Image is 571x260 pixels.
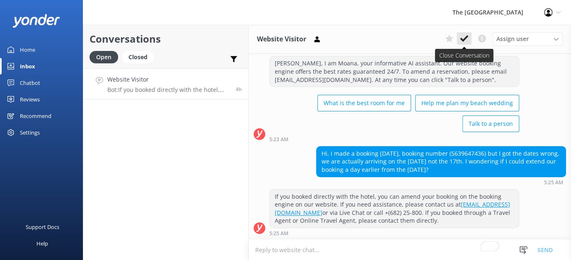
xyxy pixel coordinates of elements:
[269,230,519,236] div: Sep 27 2025 11:25am (UTC -10:00) Pacific/Honolulu
[492,32,563,46] div: Assign User
[36,235,48,252] div: Help
[236,86,242,93] span: Sep 27 2025 11:25am (UTC -10:00) Pacific/Honolulu
[20,108,51,124] div: Recommend
[496,34,529,43] span: Assign user
[257,34,306,45] h3: Website Visitor
[544,180,563,185] strong: 5:25 AM
[269,231,288,236] strong: 5:25 AM
[90,52,122,61] a: Open
[107,86,230,94] p: Bot: If you booked directly with the hotel, you can amend your booking on the booking engine on o...
[269,137,288,142] strong: 5:23 AM
[90,31,242,47] h2: Conversations
[415,95,519,111] button: Help me plan my beach wedding
[270,56,519,87] div: [PERSON_NAME], I am Moana, your informative AI assistant. Our website booking engine offers the b...
[90,51,118,63] div: Open
[462,116,519,132] button: Talk to a person
[12,14,60,28] img: yonder-white-logo.png
[122,52,158,61] a: Closed
[317,147,566,177] div: Hi, I made a booking [DATE], booking number (5639647436) but I got the dates wrong, we are actual...
[20,75,40,91] div: Chatbot
[316,179,566,185] div: Sep 27 2025 11:25am (UTC -10:00) Pacific/Honolulu
[20,41,35,58] div: Home
[20,58,35,75] div: Inbox
[249,240,571,260] textarea: To enrich screen reader interactions, please activate Accessibility in Grammarly extension settings
[269,136,519,142] div: Sep 27 2025 11:23am (UTC -10:00) Pacific/Honolulu
[275,200,510,217] a: [EMAIL_ADDRESS][DOMAIN_NAME]
[270,190,519,228] div: If you booked directly with the hotel, you can amend your booking on the booking engine on our we...
[122,51,154,63] div: Closed
[107,75,230,84] h4: Website Visitor
[20,124,40,141] div: Settings
[83,68,248,99] a: Website VisitorBot:If you booked directly with the hotel, you can amend your booking on the booki...
[20,91,40,108] div: Reviews
[26,219,59,235] div: Support Docs
[317,95,411,111] button: What is the best room for me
